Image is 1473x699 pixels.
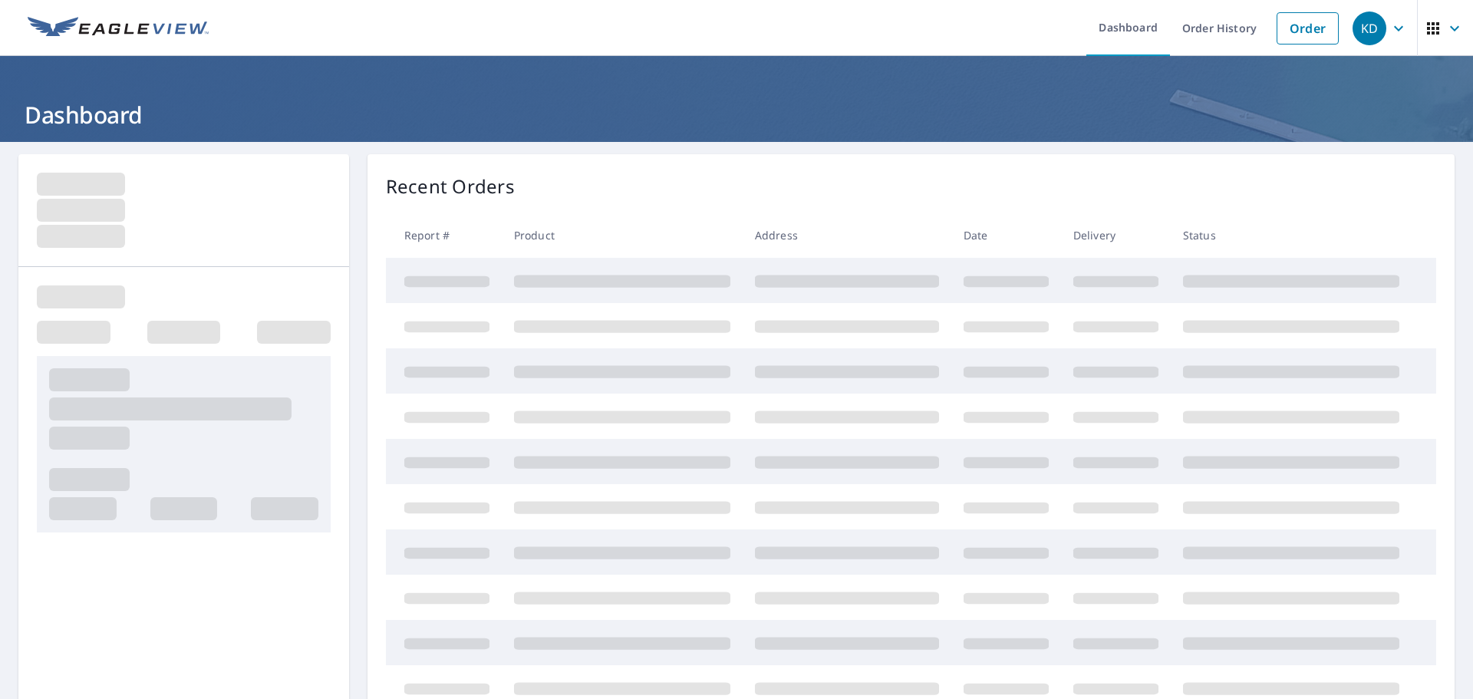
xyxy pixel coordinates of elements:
[951,213,1061,258] th: Date
[1353,12,1386,45] div: KD
[28,17,209,40] img: EV Logo
[18,99,1455,130] h1: Dashboard
[386,173,515,200] p: Recent Orders
[1061,213,1171,258] th: Delivery
[743,213,951,258] th: Address
[1171,213,1412,258] th: Status
[502,213,743,258] th: Product
[1277,12,1339,45] a: Order
[386,213,502,258] th: Report #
